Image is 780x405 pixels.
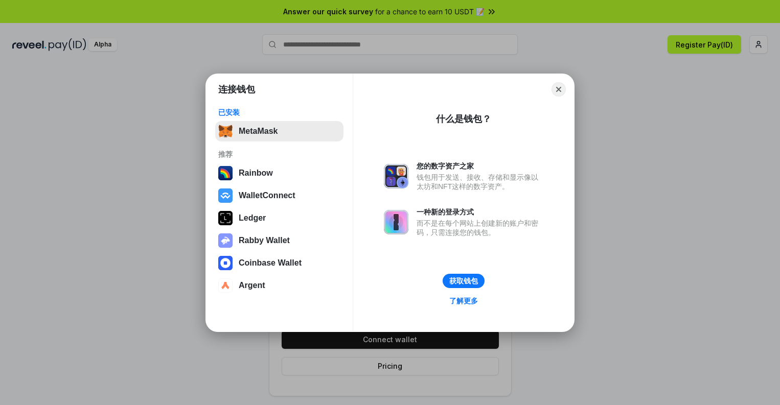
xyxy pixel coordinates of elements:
div: 而不是在每个网站上创建新的账户和密码，只需连接您的钱包。 [417,219,543,237]
img: svg+xml,%3Csvg%20width%3D%2228%22%20height%3D%2228%22%20viewBox%3D%220%200%2028%2028%22%20fill%3D... [218,278,233,293]
div: Coinbase Wallet [239,258,302,268]
div: 一种新的登录方式 [417,207,543,217]
div: Rainbow [239,169,273,178]
div: 您的数字资产之家 [417,161,543,171]
div: 获取钱包 [449,276,478,285]
div: 了解更多 [449,296,478,305]
div: WalletConnect [239,191,295,200]
button: Rainbow [215,163,343,183]
img: svg+xml,%3Csvg%20xmlns%3D%22http%3A%2F%2Fwww.w3.org%2F2000%2Fsvg%22%20width%3D%2228%22%20height%3... [218,211,233,225]
div: MetaMask [239,127,278,136]
div: Ledger [239,213,266,223]
img: svg+xml,%3Csvg%20xmlns%3D%22http%3A%2F%2Fwww.w3.org%2F2000%2Fsvg%22%20fill%3D%22none%22%20viewBox... [218,233,233,248]
button: WalletConnect [215,185,343,206]
img: svg+xml,%3Csvg%20xmlns%3D%22http%3A%2F%2Fwww.w3.org%2F2000%2Fsvg%22%20fill%3D%22none%22%20viewBox... [384,164,408,188]
a: 了解更多 [443,294,484,307]
button: 获取钱包 [443,274,485,288]
img: svg+xml,%3Csvg%20width%3D%2228%22%20height%3D%2228%22%20viewBox%3D%220%200%2028%2028%22%20fill%3D... [218,188,233,203]
button: Ledger [215,208,343,228]
div: 已安装 [218,108,340,117]
button: Close [552,82,566,97]
div: Argent [239,281,265,290]
button: MetaMask [215,121,343,141]
button: Rabby Wallet [215,230,343,251]
button: Coinbase Wallet [215,253,343,273]
button: Argent [215,275,343,296]
img: svg+xml,%3Csvg%20width%3D%2228%22%20height%3D%2228%22%20viewBox%3D%220%200%2028%2028%22%20fill%3D... [218,256,233,270]
img: svg+xml,%3Csvg%20fill%3D%22none%22%20height%3D%2233%22%20viewBox%3D%220%200%2035%2033%22%20width%... [218,124,233,138]
img: svg+xml,%3Csvg%20xmlns%3D%22http%3A%2F%2Fwww.w3.org%2F2000%2Fsvg%22%20fill%3D%22none%22%20viewBox... [384,210,408,234]
img: svg+xml,%3Csvg%20width%3D%22120%22%20height%3D%22120%22%20viewBox%3D%220%200%20120%20120%22%20fil... [218,166,233,180]
div: Rabby Wallet [239,236,290,245]
h1: 连接钱包 [218,83,255,96]
div: 钱包用于发送、接收、存储和显示像以太坊和NFT这样的数字资产。 [417,173,543,191]
div: 推荐 [218,150,340,159]
div: 什么是钱包？ [436,113,491,125]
